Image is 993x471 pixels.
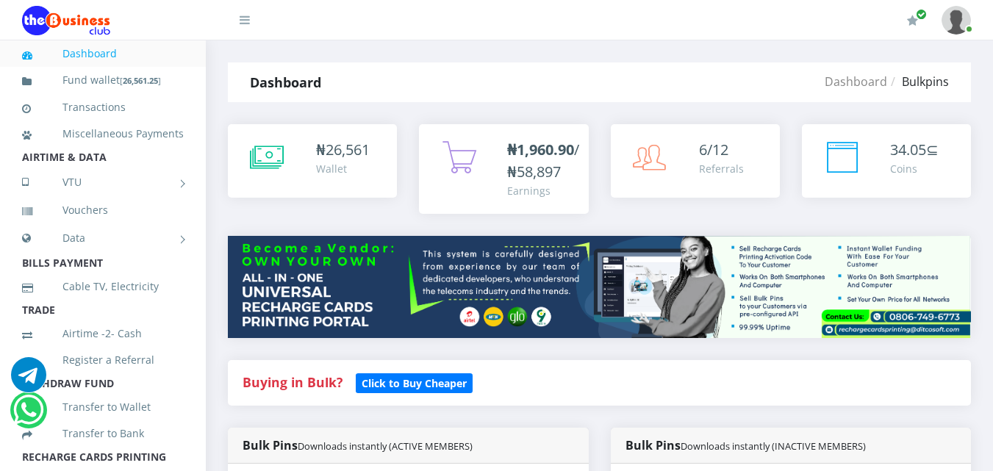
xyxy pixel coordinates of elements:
a: Register a Referral [22,343,184,377]
a: VTU [22,164,184,201]
a: Transfer to Bank [22,417,184,450]
a: 6/12 Referrals [611,124,780,198]
small: Downloads instantly (ACTIVE MEMBERS) [298,439,473,453]
a: Dashboard [22,37,184,71]
a: Vouchers [22,193,184,227]
strong: Bulk Pins [625,437,866,453]
a: Click to Buy Cheaper [356,373,473,391]
a: Miscellaneous Payments [22,117,184,151]
div: Earnings [507,183,579,198]
small: Downloads instantly (INACTIVE MEMBERS) [681,439,866,453]
span: 6/12 [699,140,728,159]
a: Transactions [22,90,184,124]
b: 26,561.25 [123,75,158,86]
span: 34.05 [890,140,926,159]
b: Click to Buy Cheaper [362,376,467,390]
a: Dashboard [825,73,887,90]
div: Coins [890,161,939,176]
li: Bulkpins [887,73,949,90]
a: Chat for support [13,403,43,428]
img: multitenant_rcp.png [228,236,971,338]
b: ₦1,960.90 [507,140,574,159]
a: ₦1,960.90/₦58,897 Earnings [419,124,588,214]
div: ₦ [316,139,370,161]
a: Data [22,220,184,256]
img: Logo [22,6,110,35]
small: [ ] [120,75,161,86]
div: ⊆ [890,139,939,161]
a: Airtime -2- Cash [22,317,184,350]
a: Transfer to Wallet [22,390,184,424]
div: Wallet [316,161,370,176]
a: Fund wallet[26,561.25] [22,63,184,98]
i: Renew/Upgrade Subscription [907,15,918,26]
strong: Bulk Pins [243,437,473,453]
a: Cable TV, Electricity [22,270,184,303]
img: User [942,6,971,35]
strong: Dashboard [250,73,321,91]
div: Referrals [699,161,744,176]
span: Renew/Upgrade Subscription [916,9,927,20]
a: ₦26,561 Wallet [228,124,397,198]
span: 26,561 [326,140,370,159]
a: Chat for support [11,368,46,392]
strong: Buying in Bulk? [243,373,343,391]
span: /₦58,897 [507,140,579,181]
